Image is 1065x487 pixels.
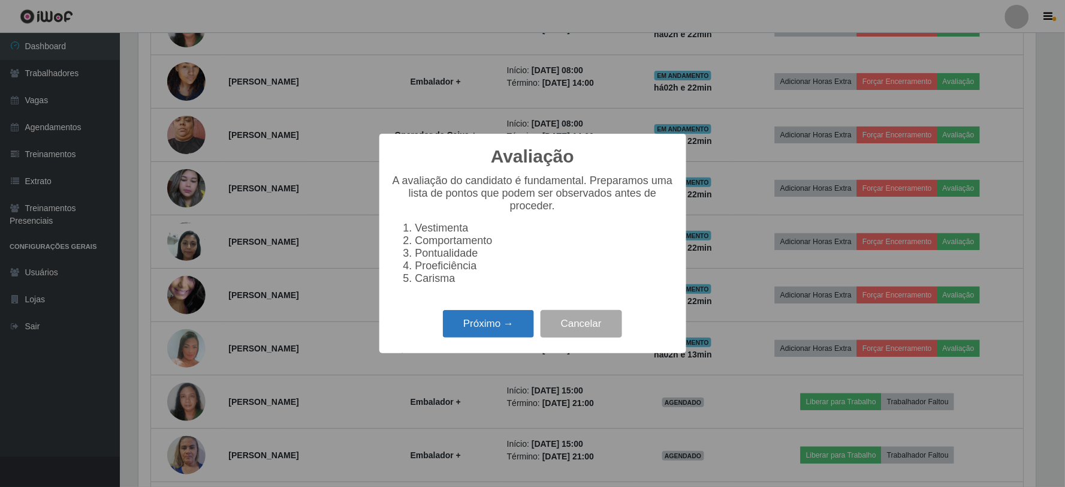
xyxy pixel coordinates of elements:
button: Próximo → [443,310,534,338]
li: Pontualidade [415,247,674,260]
li: Proeficiência [415,260,674,272]
p: A avaliação do candidato é fundamental. Preparamos uma lista de pontos que podem ser observados a... [391,175,674,212]
h2: Avaliação [491,146,574,167]
li: Vestimenta [415,222,674,235]
button: Cancelar [541,310,622,338]
li: Carisma [415,272,674,285]
li: Comportamento [415,235,674,247]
